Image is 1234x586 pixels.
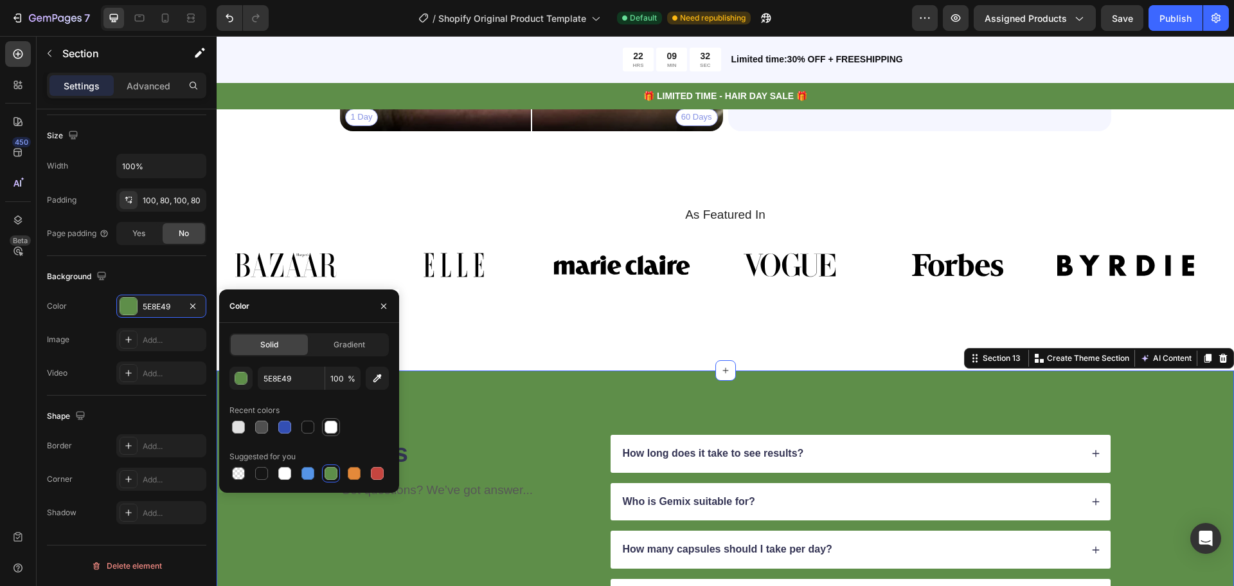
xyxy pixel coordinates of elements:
span: % [348,373,355,385]
div: 5E8E49 [143,301,180,313]
div: Color [229,300,249,312]
span: / [433,12,436,25]
h2: As Featured In [10,170,1008,188]
p: How many capsules should I take per day? [406,507,616,520]
p: 7 [84,10,90,26]
img: gempages_581815795391136500-bcb68750-778b-4f30-8b88-4b69bf5f5b77.svg [841,205,978,254]
p: Settings [64,79,100,93]
div: Undo/Redo [217,5,269,31]
div: Recent colors [229,405,280,416]
span: Need republishing [680,12,746,24]
p: How long does it take to see results? [406,411,587,425]
div: Add... [143,441,203,452]
img: gempages_581815795391136500-143bb697-3531-4978-9090-dec72d69cb9b.svg [672,204,809,254]
div: Background [47,268,109,286]
div: Border [47,440,72,452]
div: Page padding [47,228,109,239]
div: Add... [143,368,203,380]
p: Advanced [127,79,170,93]
span: Default [630,12,657,24]
img: gempages_581815795391136500-e6725dde-6f43-47a4-b103-9044cdeb77bb.svg [337,204,474,254]
button: Publish [1149,5,1203,31]
iframe: To enrich screen reader interactions, please activate Accessibility in Grammarly extension settings [217,36,1234,586]
div: Color [47,300,67,312]
div: 450 [12,137,31,147]
span: Solid [260,339,278,351]
img: gempages_581815795391136500-f7a3da1b-faa1-4cce-8155-a60299bc6b5f.svg [1,204,138,254]
button: AI Content [921,315,978,330]
input: Auto [117,154,206,178]
button: 7 [5,5,96,31]
div: 60 Days [459,73,501,90]
div: Add... [143,474,203,486]
div: Shadow [47,507,76,518]
div: Shape [47,408,88,425]
span: Save [1112,13,1133,24]
span: Assigned Products [985,12,1067,25]
div: Width [47,160,68,172]
button: Delete element [47,556,206,576]
span: Gradient [334,339,365,351]
div: Image [47,334,69,345]
p: Got questions? We’ve got answer... [125,446,373,462]
p: Create Theme Section [830,316,913,328]
div: Section 13 [764,316,807,328]
input: Eg: FFFFFF [258,367,325,390]
div: Suggested for you [229,451,296,462]
span: Shopify Original Product Template [438,12,586,25]
p: Who is Gemix suitable for? [406,459,539,473]
div: Add... [143,508,203,519]
img: gempages_581815795391136500-c2f783f2-d308-413d-bcb6-4dc670b4ee86.svg [168,204,305,254]
p: Section [62,46,168,61]
div: Open Intercom Messenger [1190,523,1221,554]
div: Publish [1159,12,1192,25]
div: Delete element [91,558,162,574]
span: No [179,228,189,239]
div: Corner [47,473,73,485]
div: Add... [143,334,203,346]
div: Size [47,127,81,145]
button: Save [1101,5,1143,31]
div: Padding [47,194,76,206]
img: gempages_581815795391136500-151015c7-578f-4606-b335-a44886e5e50c.svg [505,204,641,254]
h2: FAQs [123,399,374,435]
button: Assigned Products [974,5,1096,31]
div: 100, 80, 100, 80 [143,195,203,206]
span: Yes [132,228,145,239]
div: Beta [10,235,31,246]
div: Video [47,367,67,379]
